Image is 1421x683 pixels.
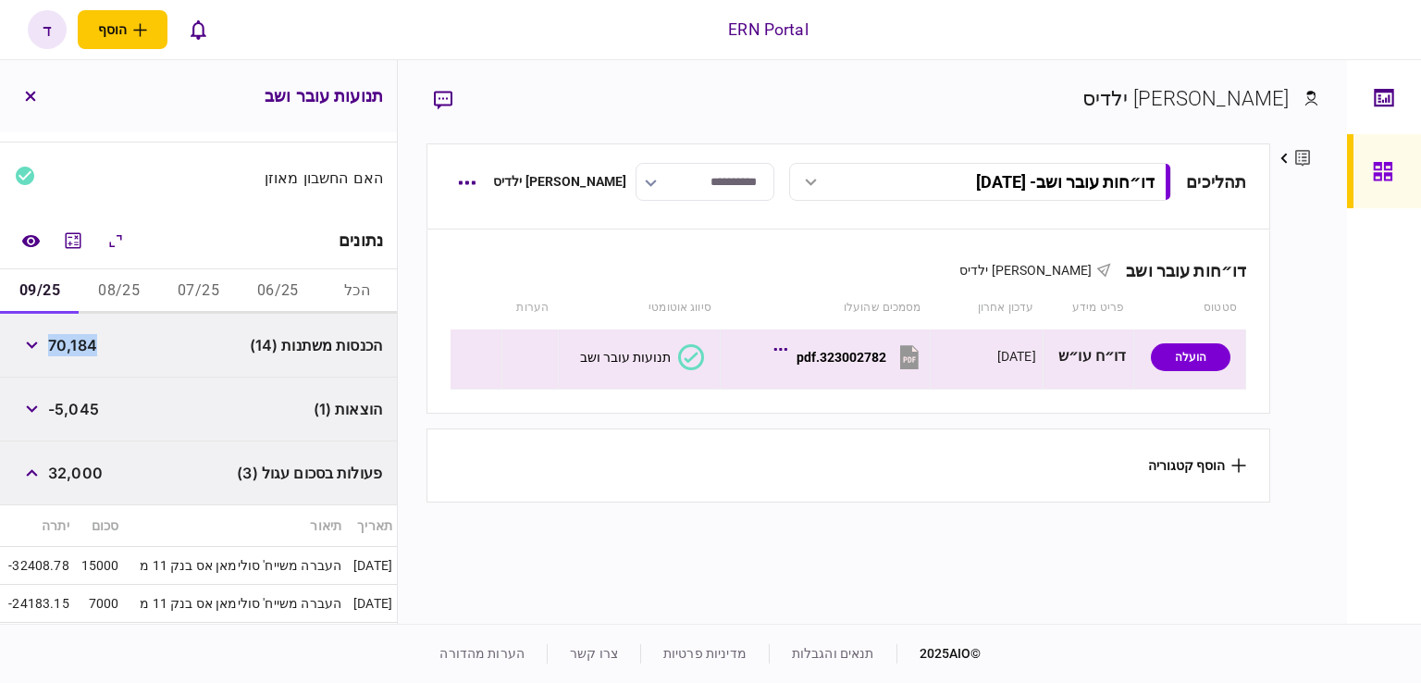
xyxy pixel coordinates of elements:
[78,10,167,49] button: פתח תפריט להוספת לקוח
[206,170,384,185] div: האם החשבון מאוזן
[663,646,747,661] a: מדיניות פרטיות
[123,505,346,547] th: תיאור
[896,644,982,664] div: © 2025 AIO
[493,172,627,192] div: [PERSON_NAME] ילדיס
[123,585,346,623] td: העברה משייח' סולימאן אס בנק 11 מ
[237,462,382,484] span: פעולות בסכום עגול (3)
[931,287,1044,329] th: עדכון אחרון
[959,263,1093,278] span: [PERSON_NAME] ילדיס
[339,231,383,250] div: נתונים
[250,334,382,356] span: הכנסות משתנות (14)
[99,224,132,257] button: הרחב\כווץ הכל
[74,623,124,661] td: 10000
[74,585,124,623] td: 7000
[1148,458,1246,473] button: הוסף קטגוריה
[28,10,67,49] button: ד
[74,505,124,547] th: סכום
[439,646,525,661] a: הערות מהדורה
[179,10,217,49] button: פתח רשימת התראות
[580,344,704,370] button: תנועות עובר ושב
[1082,83,1290,114] div: [PERSON_NAME] ילדיס
[48,462,103,484] span: 32,000
[314,398,382,420] span: הוצאות (1)
[80,269,159,314] button: 08/25
[346,505,397,547] th: תאריך
[792,646,874,661] a: תנאים והגבלות
[721,287,931,329] th: מסמכים שהועלו
[346,623,397,661] td: [DATE]
[997,347,1036,366] div: [DATE]
[14,224,47,257] a: השוואה למסמך
[570,646,618,661] a: צרו קשר
[74,547,124,585] td: 15000
[238,269,317,314] button: 06/25
[797,350,886,365] div: 323002782.pdf
[1133,287,1246,329] th: סטטוס
[159,269,239,314] button: 07/25
[1111,261,1246,280] div: דו״חות עובר ושב
[48,398,99,420] span: -5,045
[1151,343,1230,371] div: הועלה
[56,224,90,257] button: מחשבון
[789,163,1171,201] button: דו״חות עובר ושב- [DATE]
[48,334,97,356] span: 70,184
[123,547,346,585] td: העברה משייח' סולימאן אס בנק 11 מ
[580,350,671,365] div: תנועות עובר ושב
[728,18,808,42] div: ERN Portal
[265,88,383,105] h3: תנועות עובר ושב
[346,547,397,585] td: [DATE]
[1043,287,1133,329] th: פריט מידע
[123,623,346,661] td: העברה משייח' סולימאן אס בנק 11 מ
[1050,336,1127,378] div: דו״ח עו״ש
[778,336,923,378] button: 323002782.pdf
[502,287,558,329] th: הערות
[1186,169,1246,194] div: תהליכים
[317,269,397,314] button: הכל
[976,172,1155,192] div: דו״חות עובר ושב - [DATE]
[558,287,721,329] th: סיווג אוטומטי
[346,585,397,623] td: [DATE]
